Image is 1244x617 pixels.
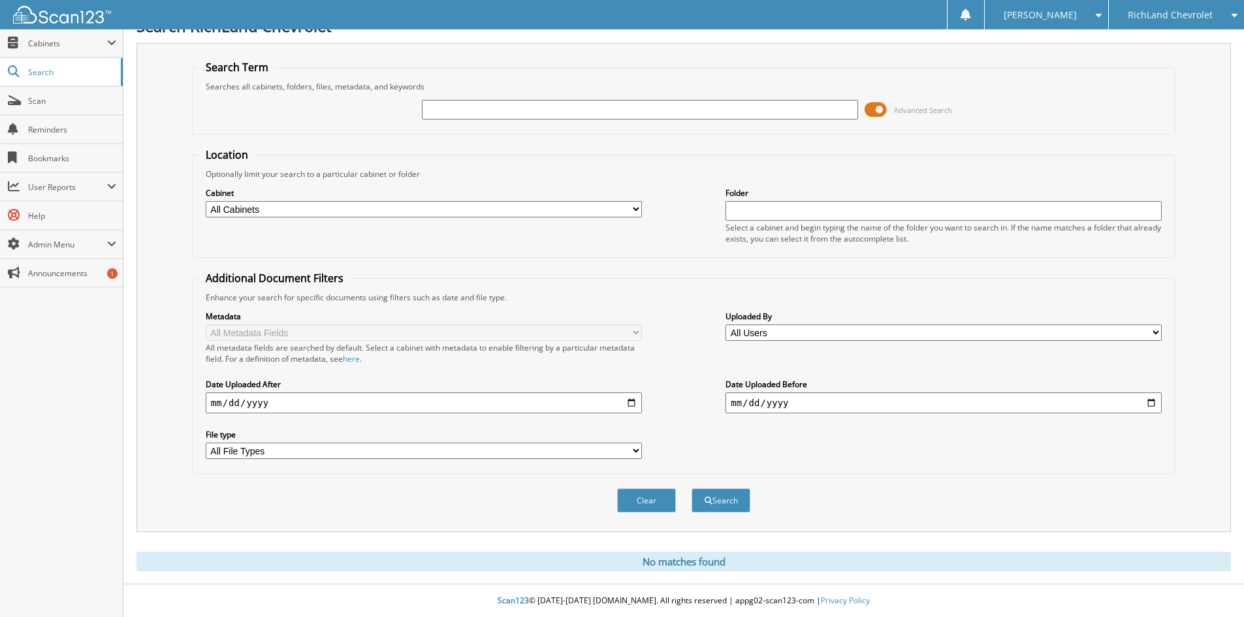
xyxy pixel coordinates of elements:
[206,342,642,364] div: All metadata fields are searched by default. Select a cabinet with metadata to enable filtering b...
[13,6,111,24] img: scan123-logo-white.svg
[199,148,255,162] legend: Location
[107,268,118,279] div: 1
[206,311,642,322] label: Metadata
[28,182,107,193] span: User Reports
[199,60,275,74] legend: Search Term
[28,38,107,49] span: Cabinets
[199,168,1168,180] div: Optionally limit your search to a particular cabinet or folder
[726,222,1162,244] div: Select a cabinet and begin typing the name of the folder you want to search in. If the name match...
[199,292,1168,303] div: Enhance your search for specific documents using filters such as date and file type.
[28,153,116,164] span: Bookmarks
[206,429,642,440] label: File type
[136,552,1231,571] div: No matches found
[617,488,676,513] button: Clear
[199,271,350,285] legend: Additional Document Filters
[28,210,116,221] span: Help
[28,239,107,250] span: Admin Menu
[726,311,1162,322] label: Uploaded By
[199,81,1168,92] div: Searches all cabinets, folders, files, metadata, and keywords
[28,124,116,135] span: Reminders
[692,488,750,513] button: Search
[1128,11,1213,19] span: RichLand Chevrolet
[498,595,529,606] span: Scan123
[206,379,642,390] label: Date Uploaded After
[894,105,952,115] span: Advanced Search
[28,268,116,279] span: Announcements
[821,595,870,606] a: Privacy Policy
[726,187,1162,198] label: Folder
[726,392,1162,413] input: end
[206,187,642,198] label: Cabinet
[28,67,114,78] span: Search
[726,379,1162,390] label: Date Uploaded Before
[123,585,1244,617] div: © [DATE]-[DATE] [DOMAIN_NAME]. All rights reserved | appg02-scan123-com |
[206,392,642,413] input: start
[28,95,116,106] span: Scan
[343,353,360,364] a: here
[1004,11,1077,19] span: [PERSON_NAME]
